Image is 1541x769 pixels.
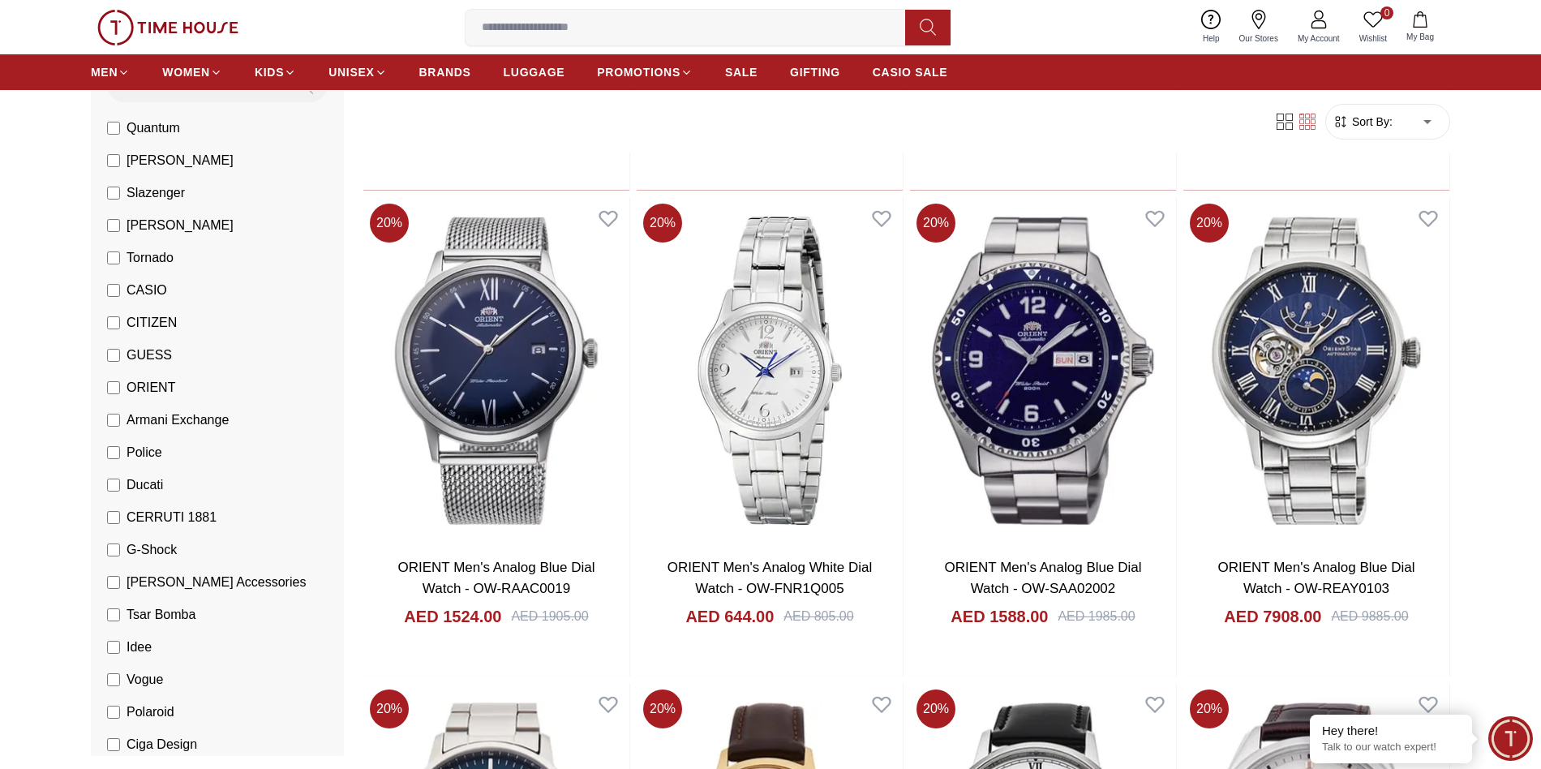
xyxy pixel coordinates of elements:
[107,673,120,686] input: Vogue
[1218,560,1415,596] a: ORIENT Men's Analog Blue Dial Watch - OW-REAY0103
[916,204,955,243] span: 20 %
[127,540,177,560] span: G-Shock
[370,204,409,243] span: 20 %
[725,58,758,87] a: SALE
[127,118,180,138] span: Quantum
[162,64,210,80] span: WOMEN
[1058,607,1135,626] div: AED 1985.00
[1333,114,1393,130] button: Sort By:
[1224,605,1321,628] h4: AED 7908.00
[162,58,222,87] a: WOMEN
[419,64,471,80] span: BRANDS
[107,154,120,167] input: [PERSON_NAME]
[1331,607,1408,626] div: AED 9885.00
[643,690,682,728] span: 20 %
[1400,31,1440,43] span: My Bag
[637,197,903,545] img: ORIENT Men's Analog White Dial Watch - OW-FNR1Q005
[398,560,595,596] a: ORIENT Men's Analog Blue Dial Watch - OW-RAAC0019
[127,151,234,170] span: [PERSON_NAME]
[91,58,130,87] a: MEN
[511,607,588,626] div: AED 1905.00
[1322,723,1460,739] div: Hey there!
[419,58,471,87] a: BRANDS
[916,690,955,728] span: 20 %
[107,284,120,297] input: CASIO
[1353,32,1393,45] span: Wishlist
[363,197,629,545] img: ORIENT Men's Analog Blue Dial Watch - OW-RAAC0019
[910,197,1176,545] img: ORIENT Men's Analog Blue Dial Watch - OW-SAA02002
[127,638,152,657] span: Idee
[370,690,409,728] span: 20 %
[127,313,177,333] span: CITIZEN
[107,446,120,459] input: Police
[107,576,120,589] input: [PERSON_NAME] Accessories
[107,187,120,200] input: Slazenger
[1190,690,1229,728] span: 20 %
[107,316,120,329] input: CITIZEN
[107,349,120,362] input: GUESS
[1380,6,1393,19] span: 0
[783,607,853,626] div: AED 805.00
[951,605,1048,628] h4: AED 1588.00
[1350,6,1397,48] a: 0Wishlist
[127,475,163,495] span: Ducati
[597,64,680,80] span: PROMOTIONS
[1291,32,1346,45] span: My Account
[328,58,386,87] a: UNISEX
[127,443,162,462] span: Police
[790,58,840,87] a: GIFTING
[97,10,238,45] img: ...
[404,605,501,628] h4: AED 1524.00
[255,58,296,87] a: KIDS
[1183,197,1449,545] img: ORIENT Men's Analog Blue Dial Watch - OW-REAY0103
[1233,32,1285,45] span: Our Stores
[790,64,840,80] span: GIFTING
[873,58,948,87] a: CASIO SALE
[667,560,872,596] a: ORIENT Men's Analog White Dial Watch - OW-FNR1Q005
[127,735,197,754] span: Ciga Design
[504,64,565,80] span: LUGGAGE
[643,204,682,243] span: 20 %
[107,381,120,394] input: ORIENT
[127,508,217,527] span: CERRUTI 1881
[873,64,948,80] span: CASIO SALE
[127,573,306,592] span: [PERSON_NAME] Accessories
[597,58,693,87] a: PROMOTIONS
[1322,741,1460,754] p: Talk to our watch expert!
[1397,8,1444,46] button: My Bag
[107,511,120,524] input: CERRUTI 1881
[127,702,174,722] span: Polaroid
[1196,32,1226,45] span: Help
[1488,716,1533,761] div: Chat Widget
[107,479,120,492] input: Ducati
[107,738,120,751] input: Ciga Design
[945,560,1142,596] a: ORIENT Men's Analog Blue Dial Watch - OW-SAA02002
[1349,114,1393,130] span: Sort By:
[1230,6,1288,48] a: Our Stores
[107,543,120,556] input: G-Shock
[107,414,120,427] input: Armani Exchange
[127,378,175,397] span: ORIENT
[107,641,120,654] input: Idee
[725,64,758,80] span: SALE
[127,346,172,365] span: GUESS
[127,670,163,690] span: Vogue
[328,64,374,80] span: UNISEX
[1190,204,1229,243] span: 20 %
[127,281,167,300] span: CASIO
[127,605,195,625] span: Tsar Bomba
[127,216,234,235] span: [PERSON_NAME]
[107,122,120,135] input: Quantum
[127,183,185,203] span: Slazenger
[107,251,120,264] input: Tornado
[91,64,118,80] span: MEN
[255,64,284,80] span: KIDS
[127,248,174,268] span: Tornado
[107,219,120,232] input: [PERSON_NAME]
[107,706,120,719] input: Polaroid
[107,608,120,621] input: Tsar Bomba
